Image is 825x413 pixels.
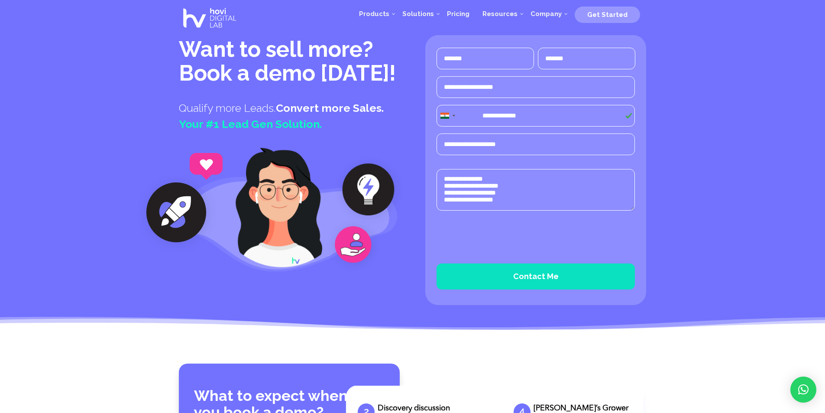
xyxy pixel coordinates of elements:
span: Resources [482,10,518,18]
span: Solutions [402,10,434,18]
span: Get Started [587,11,628,19]
iframe: reCAPTCHA [437,220,568,254]
a: Get Started [575,7,640,20]
button: Contact Me [437,263,635,289]
a: Solutions [396,1,440,27]
h1: Want to sell more? Book a demo [DATE]! [179,37,400,89]
a: Pricing [440,1,476,27]
span: Company [531,10,562,18]
a: Products [353,1,396,27]
span: Contact Me [513,272,559,281]
div: Selected country [437,105,458,126]
img: Book a Demo [324,152,406,274]
a: Company [524,1,568,27]
span: Pricing [447,10,469,18]
img: Book a Demo [134,149,223,252]
a: Resources [476,1,524,27]
span: Products [359,10,389,18]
